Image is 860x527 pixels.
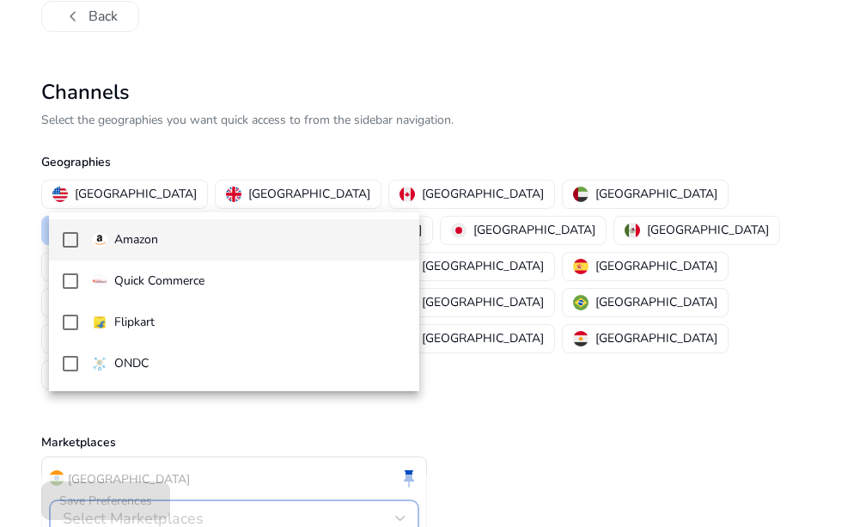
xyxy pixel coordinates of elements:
[92,315,107,330] img: flipkart.svg
[114,272,204,291] p: Quick Commerce
[114,313,155,332] p: Flipkart
[92,273,107,289] img: quick-commerce.gif
[92,232,107,248] img: amazon.svg
[92,356,107,371] img: ondc-sm.webp
[114,354,149,373] p: ONDC
[114,230,158,249] p: Amazon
